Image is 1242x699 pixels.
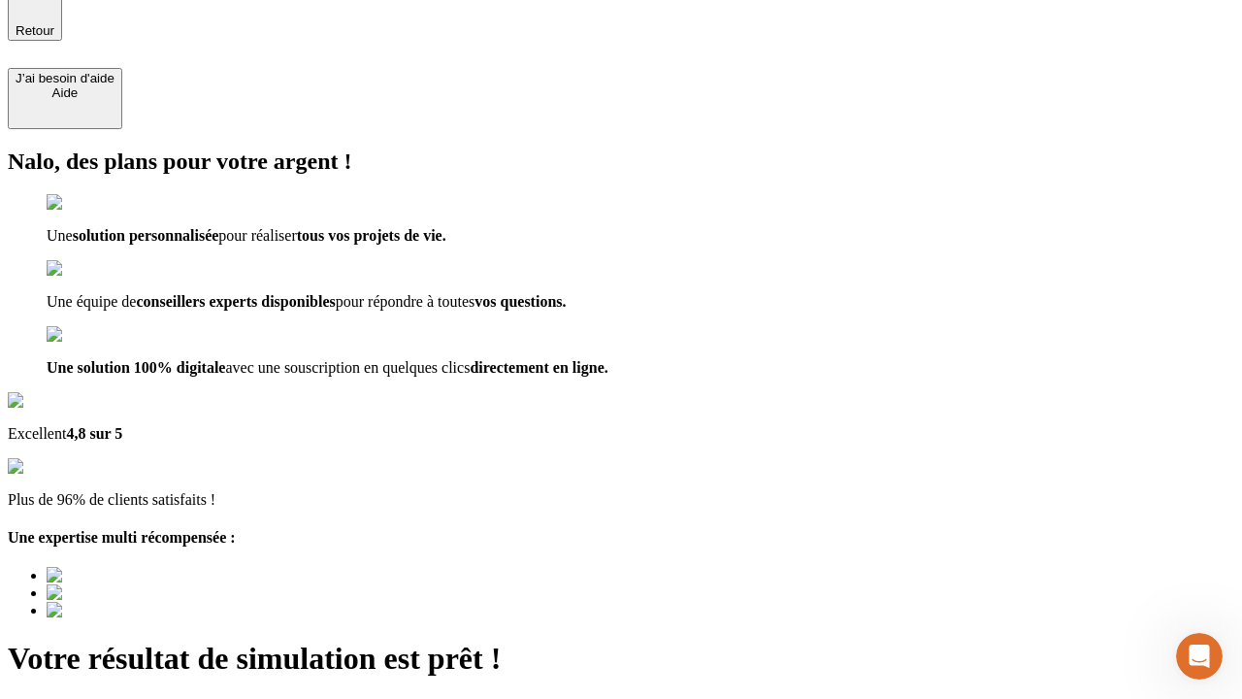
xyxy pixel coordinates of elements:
[336,293,475,310] span: pour répondre à toutes
[8,529,1234,547] h4: Une expertise multi récompensée :
[470,359,607,376] span: directement en ligne.
[73,227,219,244] span: solution personnalisée
[16,23,54,38] span: Retour
[8,491,1234,509] p: Plus de 96% de clients satisfaits !
[8,425,66,442] span: Excellent
[16,85,114,100] div: Aide
[66,425,122,442] span: 4,8 sur 5
[218,227,296,244] span: pour réaliser
[47,260,130,278] img: checkmark
[47,567,226,584] img: Best savings advice award
[47,227,73,244] span: Une
[47,326,130,344] img: checkmark
[47,194,130,212] img: checkmark
[297,227,446,244] span: tous vos projets de vie.
[16,71,114,85] div: J’ai besoin d'aide
[47,602,226,619] img: Best savings advice award
[8,392,120,410] img: Google Review
[8,68,122,129] button: J’ai besoin d'aideAide
[47,359,225,376] span: Une solution 100% digitale
[8,458,104,476] img: reviews stars
[474,293,566,310] span: vos questions.
[1176,633,1223,680] iframe: Intercom live chat
[8,641,1234,677] h1: Votre résultat de simulation est prêt !
[136,293,335,310] span: conseillers experts disponibles
[47,584,226,602] img: Best savings advice award
[225,359,470,376] span: avec une souscription en quelques clics
[47,293,136,310] span: Une équipe de
[8,149,1234,175] h2: Nalo, des plans pour votre argent !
